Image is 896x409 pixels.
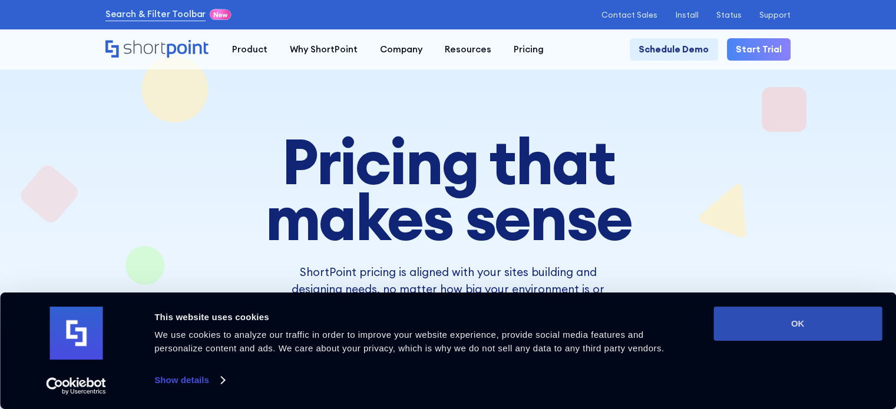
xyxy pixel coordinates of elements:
a: Resources [434,38,502,61]
img: logo [49,307,103,360]
a: Pricing [502,38,555,61]
div: This website uses cookies [154,310,687,324]
iframe: Chat Widget [684,272,896,409]
p: ShortPoint pricing is aligned with your sites building and designing needs, no matter how big you... [280,264,616,314]
h1: Pricing that makes sense [196,134,700,246]
a: Usercentrics Cookiebot - opens in a new window [25,377,128,395]
a: Search & Filter Toolbar [105,8,206,21]
a: Company [369,38,434,61]
a: Product [221,38,279,61]
div: Why ShortPoint [290,43,358,56]
div: Product [232,43,267,56]
a: Contact Sales [601,11,657,19]
div: Company [380,43,422,56]
a: Start Trial [727,38,791,61]
a: Schedule Demo [630,38,718,61]
a: Status [716,11,742,19]
div: Resources [445,43,491,56]
a: Home [105,40,210,59]
div: Pricing [514,43,544,56]
a: Show details [154,371,224,389]
a: Install [675,11,698,19]
a: Why ShortPoint [279,38,369,61]
span: We use cookies to analyze our traffic in order to improve your website experience, provide social... [154,330,664,353]
a: Support [759,11,791,19]
button: OK [713,307,882,341]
